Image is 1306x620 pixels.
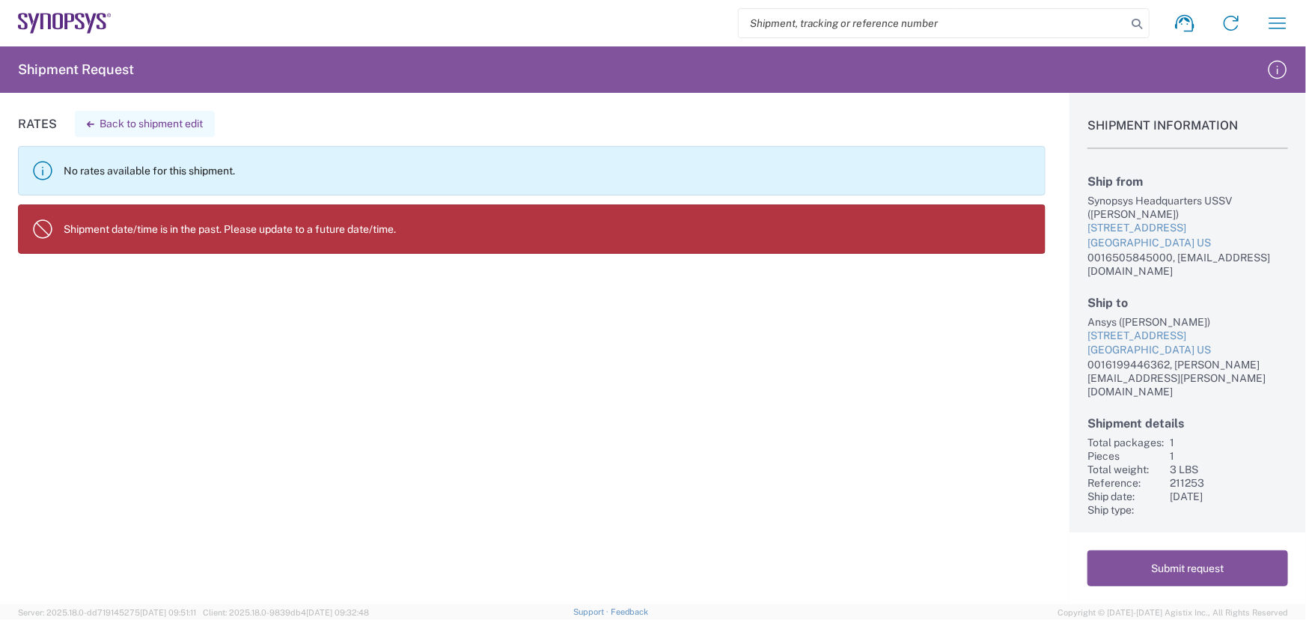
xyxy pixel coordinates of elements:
[1087,476,1164,490] div: Reference:
[1170,449,1288,463] div: 1
[1170,463,1288,476] div: 3 LBS
[1087,416,1288,431] h2: Shipment details
[1087,343,1288,358] div: [GEOGRAPHIC_DATA] US
[1087,194,1288,221] div: Synopsys Headquarters USSV ([PERSON_NAME])
[75,111,215,137] button: Back to shipment edit
[203,608,369,617] span: Client: 2025.18.0-9839db4
[64,222,1033,236] p: Shipment date/time is in the past. Please update to a future date/time.
[1087,358,1288,398] div: 0016199446362, [PERSON_NAME][EMAIL_ADDRESS][PERSON_NAME][DOMAIN_NAME]
[1087,174,1288,189] h2: Ship from
[1087,463,1164,476] div: Total weight:
[18,61,134,79] h2: Shipment Request
[64,164,1033,177] p: No rates available for this shipment.
[1087,490,1164,503] div: Ship date:
[1087,118,1288,149] h1: Shipment Information
[1087,221,1288,250] a: [STREET_ADDRESS][GEOGRAPHIC_DATA] US
[1087,251,1288,278] div: 0016505845000, [EMAIL_ADDRESS][DOMAIN_NAME]
[1170,476,1288,490] div: 211253
[1087,329,1288,358] a: [STREET_ADDRESS][GEOGRAPHIC_DATA] US
[1087,315,1288,329] div: Ansys ([PERSON_NAME])
[1087,329,1288,344] div: [STREET_ADDRESS]
[1087,221,1288,236] div: [STREET_ADDRESS]
[739,9,1126,37] input: Shipment, tracking or reference number
[1087,550,1288,586] button: Submit request
[18,608,196,617] span: Server: 2025.18.0-dd719145275
[1087,503,1164,517] div: Ship type:
[1058,606,1288,619] span: Copyright © [DATE]-[DATE] Agistix Inc., All Rights Reserved
[306,608,369,617] span: [DATE] 09:32:48
[18,117,57,131] h1: Rates
[573,607,611,616] a: Support
[1087,449,1164,463] div: Pieces
[1170,490,1288,503] div: [DATE]
[1087,436,1164,449] div: Total packages:
[611,607,649,616] a: Feedback
[140,608,196,617] span: [DATE] 09:51:11
[1087,236,1288,251] div: [GEOGRAPHIC_DATA] US
[1170,436,1288,449] div: 1
[1087,296,1288,310] h2: Ship to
